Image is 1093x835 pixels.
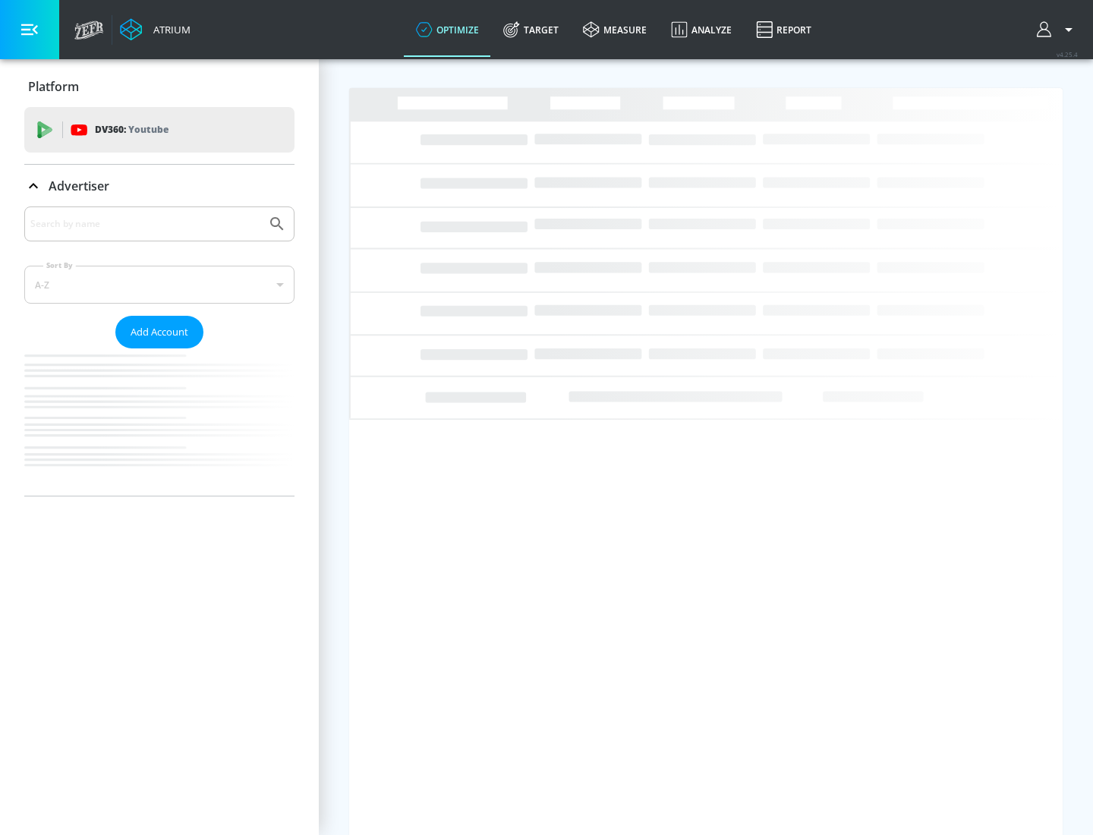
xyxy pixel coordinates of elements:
[24,65,295,108] div: Platform
[24,107,295,153] div: DV360: Youtube
[1057,50,1078,58] span: v 4.25.4
[28,78,79,95] p: Platform
[24,206,295,496] div: Advertiser
[24,348,295,496] nav: list of Advertiser
[24,165,295,207] div: Advertiser
[95,121,169,138] p: DV360:
[120,18,191,41] a: Atrium
[147,23,191,36] div: Atrium
[49,178,109,194] p: Advertiser
[404,2,491,57] a: optimize
[131,323,188,341] span: Add Account
[43,260,76,270] label: Sort By
[128,121,169,137] p: Youtube
[659,2,744,57] a: Analyze
[30,214,260,234] input: Search by name
[571,2,659,57] a: measure
[491,2,571,57] a: Target
[24,266,295,304] div: A-Z
[744,2,824,57] a: Report
[115,316,203,348] button: Add Account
